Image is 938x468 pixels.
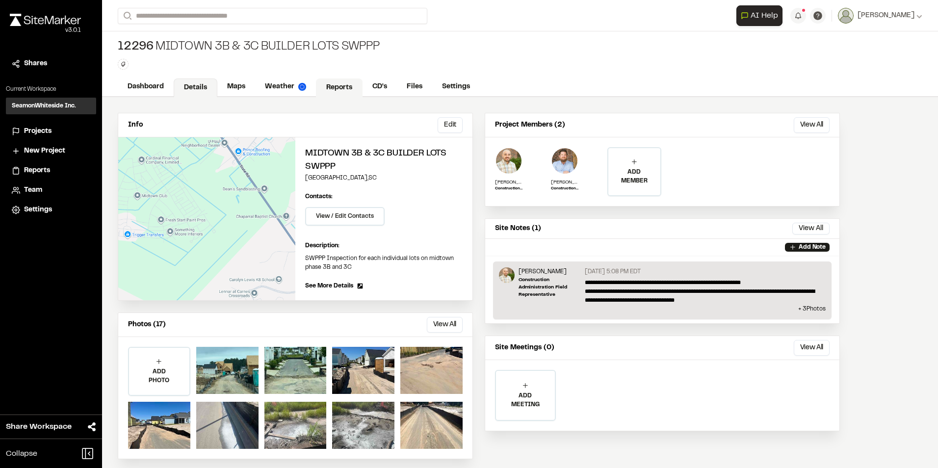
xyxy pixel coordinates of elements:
span: [PERSON_NAME] [858,10,914,21]
p: ADD MEETING [496,391,555,409]
div: Open AI Assistant [736,5,786,26]
button: View All [794,340,830,356]
a: Files [397,78,432,96]
p: Add Note [799,243,826,252]
a: Weather [255,78,316,96]
p: Photos (17) [128,319,166,330]
span: Collapse [6,448,37,460]
span: AI Help [751,10,778,22]
button: View All [792,223,830,234]
p: Site Meetings (0) [495,342,554,353]
button: Edit [438,117,463,133]
a: CD's [363,78,397,96]
a: Reports [316,78,363,97]
a: Dashboard [118,78,174,96]
button: View All [794,117,830,133]
p: ADD MEMBER [608,168,660,185]
button: Open AI Assistant [736,5,782,26]
span: Reports [24,165,50,176]
button: [PERSON_NAME] [838,8,922,24]
span: See More Details [305,282,353,290]
p: [DATE] 5:08 PM EDT [585,267,641,276]
div: Midtown 3B & 3C Builder Lots SWPPP [118,39,380,55]
p: Construction Admin Field Representative II [551,186,578,192]
a: Settings [12,205,90,215]
p: Description: [305,241,463,250]
p: Project Members (2) [495,120,565,130]
p: [PERSON_NAME] [551,179,578,186]
span: Share Workspace [6,421,72,433]
span: 12296 [118,39,154,55]
img: precipai.png [298,83,306,91]
button: View All [427,317,463,333]
img: rebrand.png [10,14,81,26]
img: Shawn Simons [551,147,578,175]
h2: Midtown 3B & 3C Builder Lots SWPPP [305,147,463,174]
p: + 3 Photo s [499,305,826,313]
a: Maps [217,78,255,96]
button: Search [118,8,135,24]
span: Shares [24,58,47,69]
p: ADD PHOTO [129,367,189,385]
h3: SeamonWhiteside Inc. [12,102,76,110]
a: Details [174,78,217,97]
p: Construction Administration Field Representative [495,186,522,192]
span: Team [24,185,42,196]
a: Settings [432,78,480,96]
p: Construction Administration Field Representative [519,276,581,298]
a: Reports [12,165,90,176]
p: [PERSON_NAME] [495,179,522,186]
img: Sinuhe Perez [495,147,522,175]
span: New Project [24,146,65,156]
p: Contacts: [305,192,333,201]
a: Team [12,185,90,196]
a: Shares [12,58,90,69]
p: Info [128,120,143,130]
span: Settings [24,205,52,215]
p: Site Notes (1) [495,223,541,234]
p: [GEOGRAPHIC_DATA] , SC [305,174,463,182]
p: Current Workspace [6,85,96,94]
a: Projects [12,126,90,137]
p: SWPPP Inspection for each individual lots on midtown phase 3B and 3C [305,254,463,272]
button: Edit Tags [118,59,129,70]
a: New Project [12,146,90,156]
img: User [838,8,854,24]
span: Projects [24,126,52,137]
button: View / Edit Contacts [305,207,385,226]
div: Oh geez...please don't... [10,26,81,35]
img: Sinuhe Perez [499,267,515,283]
p: [PERSON_NAME] [519,267,581,276]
